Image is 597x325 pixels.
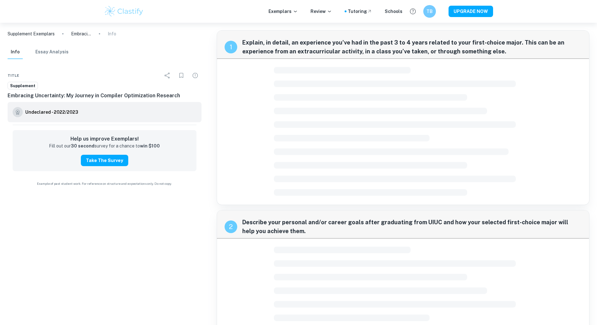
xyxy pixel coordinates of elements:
[81,155,128,166] button: Take the Survey
[225,41,237,53] div: recipe
[348,8,372,15] a: Tutoring
[311,8,332,15] p: Review
[8,83,38,89] span: Supplement
[108,30,116,37] p: Info
[426,8,433,15] h6: TB
[35,45,69,59] button: Essay Analysis
[104,5,144,18] img: Clastify logo
[8,45,23,59] button: Info
[189,69,202,82] div: Report issue
[8,82,38,90] a: Supplement
[71,30,91,37] p: Embracing Uncertainty: My Journey in Compiler Optimization Research
[385,8,402,15] a: Schools
[423,5,436,18] button: TB
[407,6,418,17] button: Help and Feedback
[242,38,582,56] span: Explain, in detail, an experience you've had in the past 3 to 4 years related to your first-choic...
[71,143,94,148] strong: 30 second
[225,220,237,233] div: recipe
[8,92,202,99] h6: Embracing Uncertainty: My Journey in Compiler Optimization Research
[25,107,78,117] a: Undeclared - 2022/2023
[8,181,202,186] span: Example of past student work. For reference on structure and expectations only. Do not copy.
[49,143,160,150] p: Fill out our survey for a chance to
[8,30,55,37] a: Supplement Exemplars
[8,73,19,78] span: Title
[449,6,493,17] button: UPGRADE NOW
[175,69,188,82] div: Bookmark
[161,69,174,82] div: Share
[18,135,191,143] h6: Help us improve Exemplars!
[25,109,78,116] h6: Undeclared - 2022/2023
[268,8,298,15] p: Exemplars
[242,218,582,236] span: Describe your personal and/or career goals after graduating from UIUC and how your selected first...
[140,143,160,148] strong: win $100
